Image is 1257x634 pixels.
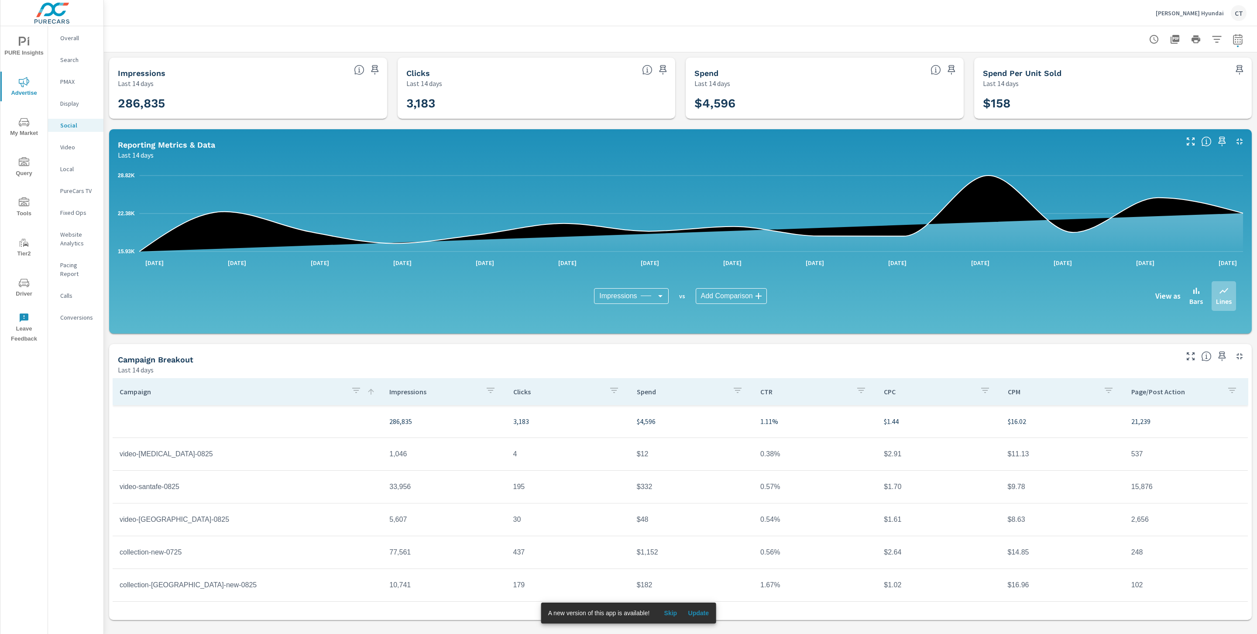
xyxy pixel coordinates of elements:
[753,476,877,498] td: 0.57%
[1008,416,1117,427] p: $16.02
[983,78,1019,89] p: Last 14 days
[1124,443,1248,465] td: 537
[406,96,667,111] h3: 3,183
[877,476,1000,498] td: $1.70
[694,96,955,111] h3: $4,596
[60,313,96,322] p: Conversions
[630,574,753,596] td: $182
[60,55,96,64] p: Search
[694,69,718,78] h5: Spend
[60,230,96,248] p: Website Analytics
[118,365,154,375] p: Last 14 days
[1189,296,1203,307] p: Bars
[113,541,382,563] td: collection-new-0725
[1201,351,1212,362] span: This is a summary of Social performance results by campaign. Each column can be sorted.
[60,121,96,130] p: Social
[48,311,103,324] div: Conversions
[1156,9,1224,17] p: [PERSON_NAME] Hyundai
[406,78,442,89] p: Last 14 days
[354,65,364,75] span: The number of times an ad was shown on your behalf.
[1233,134,1247,148] button: Minimize Widget
[965,258,996,267] p: [DATE]
[389,416,499,427] p: 286,835
[470,258,500,267] p: [DATE]
[3,313,45,344] span: Leave Feedback
[635,258,665,267] p: [DATE]
[1184,349,1198,363] button: Make Fullscreen
[642,65,653,75] span: The number of times an ad was clicked by a consumer.
[113,574,382,596] td: collection-[GEOGRAPHIC_DATA]-new-0825
[48,53,103,66] div: Search
[118,172,135,179] text: 28.82K
[630,476,753,498] td: $332
[118,96,378,111] h3: 286,835
[506,443,630,465] td: 4
[630,541,753,563] td: $1,152
[753,574,877,596] td: 1.67%
[48,184,103,197] div: PureCars TV
[637,416,746,427] p: $4,596
[684,606,712,620] button: Update
[800,258,830,267] p: [DATE]
[48,289,103,302] div: Calls
[382,574,506,596] td: 10,741
[594,288,668,304] div: Impressions
[506,574,630,596] td: 179
[48,141,103,154] div: Video
[48,206,103,219] div: Fixed Ops
[222,258,252,267] p: [DATE]
[3,197,45,219] span: Tools
[48,75,103,88] div: PMAX
[983,69,1061,78] h5: Spend Per Unit Sold
[1001,574,1124,596] td: $16.96
[1047,258,1078,267] p: [DATE]
[3,278,45,299] span: Driver
[118,355,193,364] h5: Campaign Breakout
[382,476,506,498] td: 33,956
[60,77,96,86] p: PMAX
[1001,476,1124,498] td: $9.78
[656,63,670,77] span: Save this to your personalized report
[1166,31,1184,48] button: "Export Report to PDF"
[60,261,96,278] p: Pacing Report
[3,37,45,58] span: PURE Insights
[1131,416,1241,427] p: 21,239
[60,99,96,108] p: Display
[60,34,96,42] p: Overall
[599,292,637,300] span: Impressions
[1216,296,1232,307] p: Lines
[406,69,430,78] h5: Clicks
[3,117,45,138] span: My Market
[1124,476,1248,498] td: 15,876
[1212,258,1243,267] p: [DATE]
[3,238,45,259] span: Tier2
[1233,349,1247,363] button: Minimize Widget
[506,509,630,531] td: 30
[139,258,170,267] p: [DATE]
[3,77,45,98] span: Advertise
[60,143,96,152] p: Video
[0,26,48,348] div: nav menu
[113,509,382,531] td: video-[GEOGRAPHIC_DATA]-0825
[387,258,418,267] p: [DATE]
[60,165,96,173] p: Local
[552,258,583,267] p: [DATE]
[48,162,103,176] div: Local
[113,443,382,465] td: video-[MEDICAL_DATA]-0825
[1187,31,1205,48] button: Print Report
[696,288,767,304] div: Add Comparison
[382,509,506,531] td: 5,607
[506,476,630,498] td: 195
[382,443,506,465] td: 1,046
[884,387,972,396] p: CPC
[1215,349,1229,363] span: Save this to your personalized report
[656,606,684,620] button: Skip
[48,97,103,110] div: Display
[1001,509,1124,531] td: $8.63
[506,541,630,563] td: 437
[513,416,623,427] p: 3,183
[760,387,849,396] p: CTR
[753,541,877,563] td: 0.56%
[882,258,913,267] p: [DATE]
[1208,31,1226,48] button: Apply Filters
